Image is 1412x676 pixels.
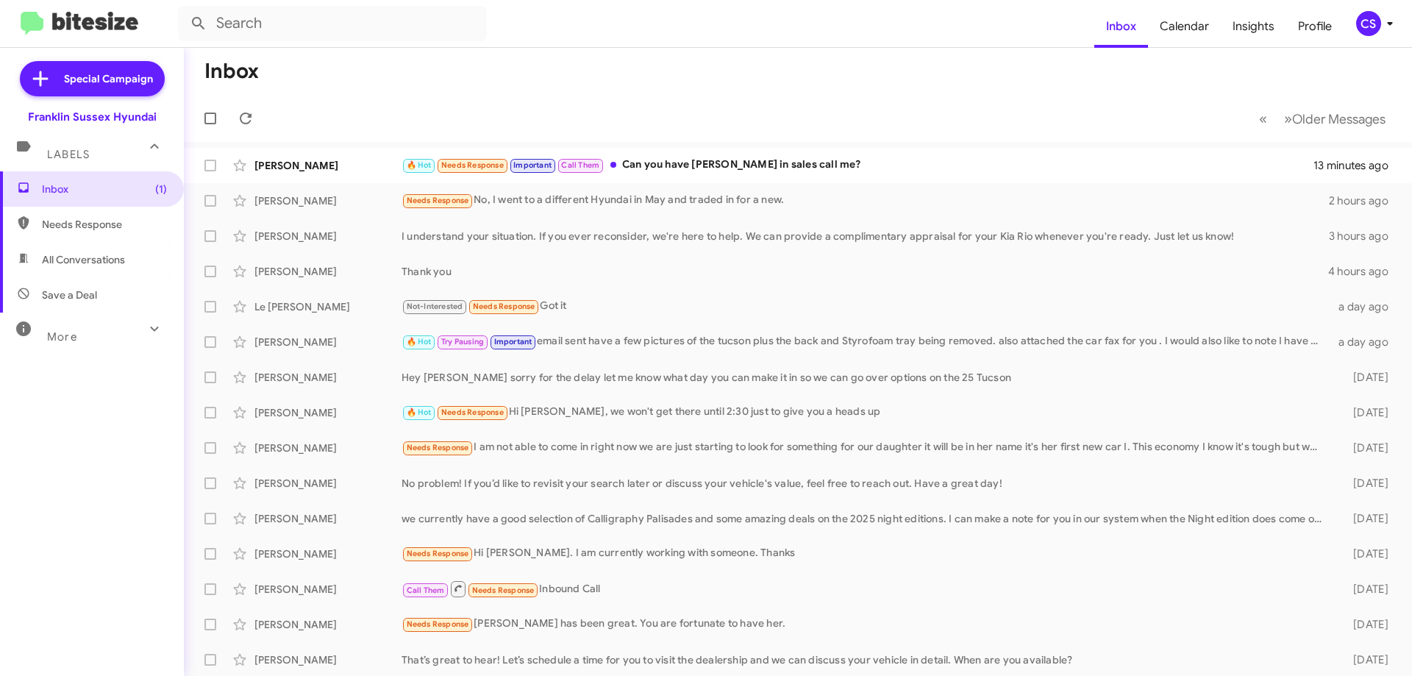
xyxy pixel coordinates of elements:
[254,617,402,632] div: [PERSON_NAME]
[407,586,445,595] span: Call Them
[402,264,1328,279] div: Thank you
[1330,405,1400,420] div: [DATE]
[1329,229,1400,243] div: 3 hours ago
[178,6,487,41] input: Search
[407,160,432,170] span: 🔥 Hot
[254,193,402,208] div: [PERSON_NAME]
[1313,158,1400,173] div: 13 minutes ago
[1292,111,1386,127] span: Older Messages
[20,61,165,96] a: Special Campaign
[513,160,552,170] span: Important
[254,264,402,279] div: [PERSON_NAME]
[1330,582,1400,597] div: [DATE]
[561,160,599,170] span: Call Them
[155,182,167,196] span: (1)
[42,288,97,302] span: Save a Deal
[402,333,1330,350] div: email sent have a few pictures of the tucson plus the back and Styrofoam tray being removed. also...
[402,229,1329,243] div: I understand your situation. If you ever reconsider, we're here to help. We can provide a complim...
[1251,104,1394,134] nav: Page navigation example
[254,229,402,243] div: [PERSON_NAME]
[402,616,1330,633] div: [PERSON_NAME] has been great. You are fortunate to have her.
[494,337,532,346] span: Important
[42,217,167,232] span: Needs Response
[1330,652,1400,667] div: [DATE]
[1284,110,1292,128] span: »
[28,110,157,124] div: Franklin Sussex Hyundai
[1330,299,1400,314] div: a day ago
[1148,5,1221,48] a: Calendar
[441,337,484,346] span: Try Pausing
[1094,5,1148,48] a: Inbox
[254,335,402,349] div: [PERSON_NAME]
[1330,441,1400,455] div: [DATE]
[1259,110,1267,128] span: «
[407,408,432,417] span: 🔥 Hot
[1330,547,1400,561] div: [DATE]
[1330,617,1400,632] div: [DATE]
[402,370,1330,385] div: Hey [PERSON_NAME] sorry for the delay let me know what day you can make it in so we can go over o...
[254,476,402,491] div: [PERSON_NAME]
[402,580,1330,598] div: Inbound Call
[1329,193,1400,208] div: 2 hours ago
[1275,104,1394,134] button: Next
[204,60,259,83] h1: Inbox
[402,298,1330,315] div: Got it
[254,652,402,667] div: [PERSON_NAME]
[42,182,167,196] span: Inbox
[441,160,504,170] span: Needs Response
[407,302,463,311] span: Not-Interested
[407,443,469,452] span: Needs Response
[402,511,1330,526] div: we currently have a good selection of Calligraphy Palisades and some amazing deals on the 2025 ni...
[254,441,402,455] div: [PERSON_NAME]
[473,302,535,311] span: Needs Response
[64,71,153,86] span: Special Campaign
[407,196,469,205] span: Needs Response
[402,192,1329,209] div: No, I went to a different Hyundai in May and traded in for a new.
[1286,5,1344,48] a: Profile
[254,582,402,597] div: [PERSON_NAME]
[402,157,1313,174] div: Can you have [PERSON_NAME] in sales call me?
[441,408,504,417] span: Needs Response
[1250,104,1276,134] button: Previous
[1330,476,1400,491] div: [DATE]
[1344,11,1396,36] button: CS
[402,439,1330,456] div: I am not able to come in right now we are just starting to look for something for our daughter it...
[254,547,402,561] div: [PERSON_NAME]
[254,158,402,173] div: [PERSON_NAME]
[1221,5,1286,48] a: Insights
[402,476,1330,491] div: No problem! If you’d like to revisit your search later or discuss your vehicle's value, feel free...
[1330,511,1400,526] div: [DATE]
[402,404,1330,421] div: Hi [PERSON_NAME], we won't get there until 2:30 just to give you a heads up
[1328,264,1400,279] div: 4 hours ago
[407,549,469,558] span: Needs Response
[254,370,402,385] div: [PERSON_NAME]
[1330,335,1400,349] div: a day ago
[407,337,432,346] span: 🔥 Hot
[254,299,402,314] div: Le [PERSON_NAME]
[254,511,402,526] div: [PERSON_NAME]
[402,545,1330,562] div: Hi [PERSON_NAME]. I am currently working with someone. Thanks
[402,652,1330,667] div: That’s great to hear! Let’s schedule a time for you to visit the dealership and we can discuss yo...
[47,148,90,161] span: Labels
[407,619,469,629] span: Needs Response
[1356,11,1381,36] div: CS
[254,405,402,420] div: [PERSON_NAME]
[47,330,77,344] span: More
[42,252,125,267] span: All Conversations
[472,586,535,595] span: Needs Response
[1330,370,1400,385] div: [DATE]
